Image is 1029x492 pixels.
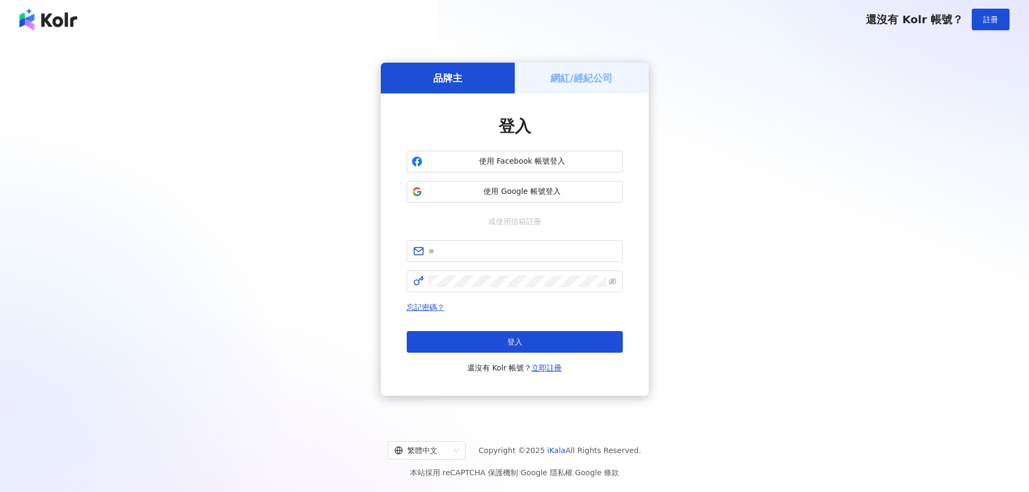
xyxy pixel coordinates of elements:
[427,156,618,167] span: 使用 Facebook 帳號登入
[575,468,619,477] a: Google 條款
[518,468,521,477] span: |
[972,9,1010,30] button: 註冊
[521,468,573,477] a: Google 隱私權
[481,215,549,227] span: 或使用信箱註冊
[573,468,575,477] span: |
[467,361,562,374] span: 還沒有 Kolr 帳號？
[433,71,462,85] h5: 品牌主
[507,338,522,346] span: 登入
[532,363,562,372] a: 立即註冊
[547,446,566,455] a: iKala
[427,186,618,197] span: 使用 Google 帳號登入
[407,151,623,172] button: 使用 Facebook 帳號登入
[550,71,613,85] h5: 網紅/經紀公司
[609,278,616,285] span: eye-invisible
[407,331,623,353] button: 登入
[410,466,619,479] span: 本站採用 reCAPTCHA 保護機制
[394,442,449,459] div: 繁體中文
[499,117,531,136] span: 登入
[407,181,623,203] button: 使用 Google 帳號登入
[407,303,445,312] a: 忘記密碼？
[19,9,77,30] img: logo
[983,15,998,24] span: 註冊
[479,444,641,457] span: Copyright © 2025 All Rights Reserved.
[866,13,963,26] span: 還沒有 Kolr 帳號？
